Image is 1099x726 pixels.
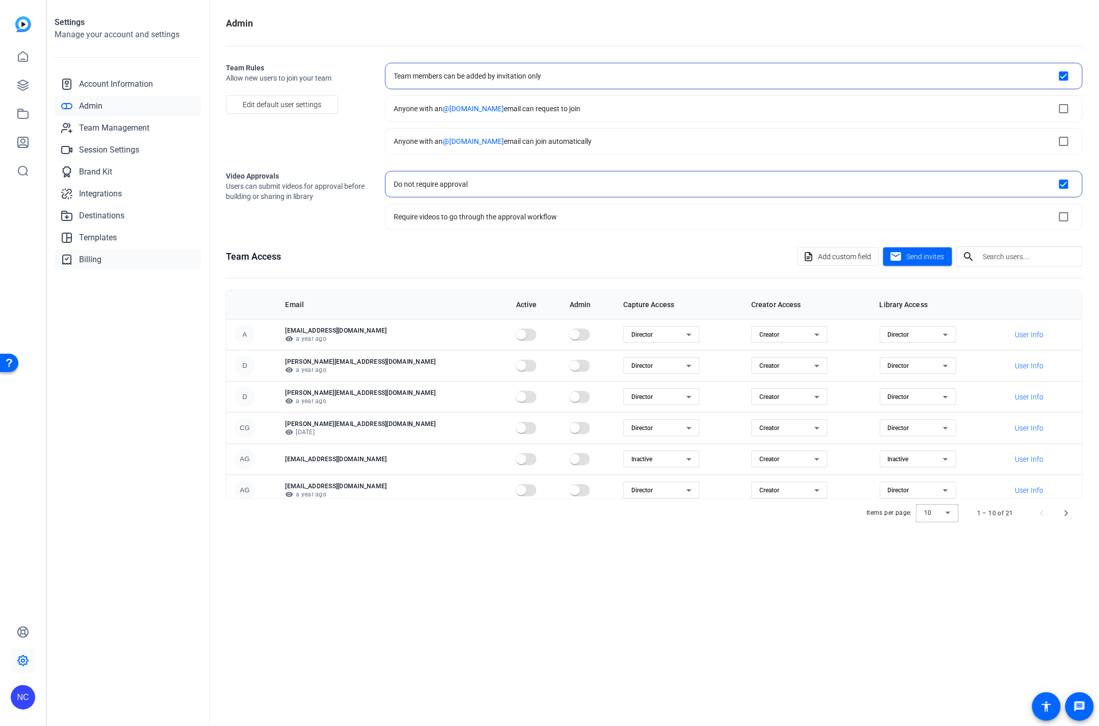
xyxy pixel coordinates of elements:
[79,144,139,156] span: Session Settings
[226,95,338,114] button: Edit default user settings
[55,96,201,116] a: Admin
[226,249,281,264] h1: Team Access
[818,247,871,266] span: Add custom field
[1074,700,1086,713] mat-icon: message
[631,456,652,463] span: Inactive
[1008,419,1051,437] button: User Info
[888,393,909,400] span: Director
[285,397,293,405] mat-icon: visibility
[394,136,592,146] div: Anyone with an email can join automatically
[743,290,872,319] th: Creator Access
[1015,392,1044,402] span: User Info
[443,137,504,145] span: @[DOMAIN_NAME]
[55,249,201,270] a: Billing
[1030,501,1054,525] button: Previous page
[394,71,541,81] div: Team members can be added by invitation only
[394,212,557,222] div: Require videos to go through the approval workflow
[906,252,944,262] span: Send invites
[561,290,615,319] th: Admin
[889,251,902,263] mat-icon: mail
[79,210,124,222] span: Destinations
[1008,450,1051,468] button: User Info
[1015,361,1044,371] span: User Info
[1008,357,1051,375] button: User Info
[1008,481,1051,499] button: User Info
[285,482,499,490] p: [EMAIL_ADDRESS][DOMAIN_NAME]
[759,331,779,338] span: Creator
[285,335,293,343] mat-icon: visibility
[759,424,779,432] span: Creator
[631,393,653,400] span: Director
[55,140,201,160] a: Session Settings
[285,335,499,343] p: a year ago
[55,118,201,138] a: Team Management
[443,105,504,113] span: @[DOMAIN_NAME]
[1015,330,1044,340] span: User Info
[888,362,909,369] span: Director
[394,179,468,189] div: Do not require approval
[1015,454,1044,464] span: User Info
[631,487,653,494] span: Director
[394,104,580,114] div: Anyone with an email can request to join
[759,393,779,400] span: Creator
[285,389,499,397] p: [PERSON_NAME][EMAIL_ADDRESS][DOMAIN_NAME]
[226,16,253,31] h1: Admin
[79,188,122,200] span: Integrations
[55,184,201,204] a: Integrations
[1054,501,1079,525] button: Next page
[285,327,499,335] p: [EMAIL_ADDRESS][DOMAIN_NAME]
[977,508,1013,518] div: 1 – 10 of 21
[956,251,981,263] mat-icon: search
[226,73,369,83] span: Allow new users to join your team
[285,366,499,374] p: a year ago
[759,362,779,369] span: Creator
[55,29,201,41] h2: Manage your account and settings
[15,16,31,32] img: blue-gradient.svg
[285,428,499,436] p: [DATE]
[1040,700,1053,713] mat-icon: accessibility
[55,162,201,182] a: Brand Kit
[277,290,507,319] th: Email
[631,331,653,338] span: Director
[79,78,153,90] span: Account Information
[226,63,369,73] h2: Team Rules
[285,428,293,436] mat-icon: visibility
[235,324,255,345] div: A
[508,290,561,319] th: Active
[285,490,499,498] p: a year ago
[631,362,653,369] span: Director
[631,424,653,432] span: Director
[285,397,499,405] p: a year ago
[235,387,255,407] div: D
[79,122,149,134] span: Team Management
[235,418,255,438] div: CG
[1015,423,1044,433] span: User Info
[79,166,112,178] span: Brand Kit
[1008,326,1051,344] button: User Info
[759,456,779,463] span: Creator
[285,420,499,428] p: [PERSON_NAME][EMAIL_ADDRESS][DOMAIN_NAME]
[235,480,255,500] div: AG
[243,95,321,114] span: Edit default user settings
[615,290,744,319] th: Capture Access
[235,356,255,376] div: D
[798,247,879,266] button: Add custom field
[983,251,1075,263] input: Search users...
[1015,485,1044,495] span: User Info
[55,206,201,226] a: Destinations
[759,487,779,494] span: Creator
[226,171,369,181] h2: Video Approvals
[226,181,369,202] span: Users can submit videos for approval before building or sharing in library
[55,74,201,94] a: Account Information
[285,455,499,463] p: [EMAIL_ADDRESS][DOMAIN_NAME]
[79,100,103,112] span: Admin
[888,456,909,463] span: Inactive
[285,366,293,374] mat-icon: visibility
[285,358,499,366] p: [PERSON_NAME][EMAIL_ADDRESS][DOMAIN_NAME]
[79,254,101,266] span: Billing
[11,685,35,710] div: NC
[872,290,1000,319] th: Library Access
[888,424,909,432] span: Director
[55,228,201,248] a: Templates
[888,331,909,338] span: Director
